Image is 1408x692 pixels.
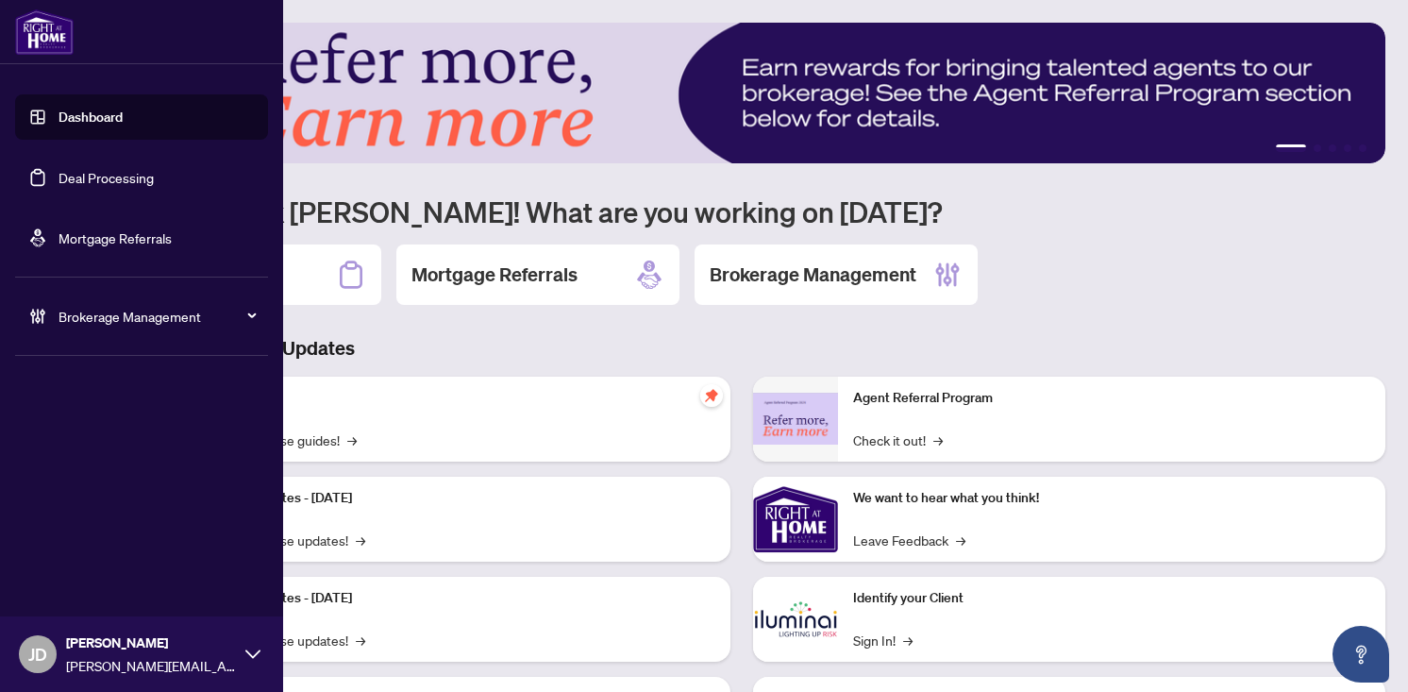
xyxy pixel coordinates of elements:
h1: Welcome back [PERSON_NAME]! What are you working on [DATE]? [98,194,1385,229]
p: Platform Updates - [DATE] [198,588,715,609]
img: We want to hear what you think! [753,477,838,562]
a: Mortgage Referrals [59,229,172,246]
h3: Brokerage & Industry Updates [98,335,1385,362]
button: 2 [1314,144,1321,152]
img: Identify your Client [753,577,838,662]
p: Self-Help [198,388,715,409]
span: Brokerage Management [59,306,255,327]
span: → [903,630,913,650]
span: → [347,430,357,450]
img: Agent Referral Program [753,393,838,445]
h2: Mortgage Referrals [411,262,578,288]
span: → [356,530,365,550]
span: → [933,430,943,450]
span: → [956,530,965,550]
img: Slide 0 [98,23,1385,163]
button: 5 [1359,144,1366,152]
button: Open asap [1333,626,1389,683]
button: 1 [1276,144,1306,152]
img: logo [15,9,74,55]
span: → [356,630,365,650]
span: JD [28,641,47,667]
a: Leave Feedback→ [853,530,965,550]
span: pushpin [700,384,723,407]
h2: Brokerage Management [710,262,916,288]
a: Sign In!→ [853,630,913,650]
p: Identify your Client [853,588,1370,609]
a: Check it out!→ [853,430,943,450]
p: Agent Referral Program [853,388,1370,409]
button: 4 [1344,144,1351,152]
a: Dashboard [59,109,123,126]
a: Deal Processing [59,169,154,186]
span: [PERSON_NAME][EMAIL_ADDRESS][PERSON_NAME][DOMAIN_NAME] [66,655,236,676]
button: 3 [1329,144,1336,152]
p: We want to hear what you think! [853,488,1370,509]
p: Platform Updates - [DATE] [198,488,715,509]
span: [PERSON_NAME] [66,633,236,653]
